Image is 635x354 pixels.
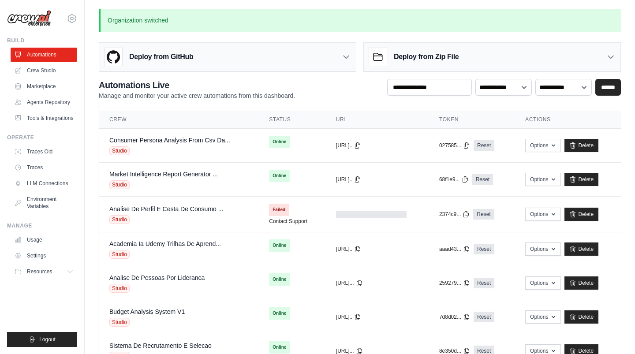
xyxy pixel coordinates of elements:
a: Environment Variables [11,192,77,213]
img: Logo [7,10,51,27]
a: Analise De Perfil E Cesta De Consumo ... [109,205,223,212]
a: Traces Old [11,145,77,159]
h3: Deploy from GitHub [129,52,193,62]
a: Reset [472,174,493,185]
a: Delete [564,310,598,324]
span: Studio [109,180,130,189]
a: Delete [564,242,598,256]
a: Analise De Pessoas Por Lideranca [109,274,205,281]
img: GitHub Logo [105,48,122,66]
button: 7d8d02... [439,313,470,320]
span: Studio [109,215,130,224]
span: Logout [39,336,56,343]
a: Usage [11,233,77,247]
span: Online [269,341,290,354]
a: Contact Support [269,218,307,225]
a: Reset [473,209,494,220]
button: Options [525,173,561,186]
button: Options [525,208,561,221]
p: Manage and monitor your active crew automations from this dashboard. [99,91,295,100]
div: Build [7,37,77,44]
div: Manage [7,222,77,229]
a: LLM Connections [11,176,77,190]
button: 2374c9... [439,211,470,218]
a: Delete [564,208,598,221]
button: Options [525,242,561,256]
a: Delete [564,139,598,152]
a: Market Intelligence Report Generator ... [109,171,218,178]
a: Traces [11,160,77,175]
a: Budget Analysis System V1 [109,308,185,315]
a: Reset [474,312,494,322]
a: Delete [564,276,598,290]
th: Actions [515,111,621,129]
th: Status [258,111,325,129]
span: Online [269,239,290,252]
button: Logout [7,332,77,347]
span: Studio [109,250,130,259]
span: Online [269,307,290,320]
div: Operate [7,134,77,141]
a: Agents Repository [11,95,77,109]
button: Options [525,139,561,152]
span: Studio [109,146,130,155]
th: Crew [99,111,258,129]
p: Organization switched [99,9,621,32]
span: Failed [269,204,289,216]
a: Automations [11,48,77,62]
span: Online [269,170,290,182]
a: Reset [474,278,494,288]
th: Token [429,111,515,129]
span: Online [269,273,290,286]
h3: Deploy from Zip File [394,52,459,62]
span: Studio [109,284,130,293]
button: 259279... [439,279,470,287]
a: Consumer Persona Analysis From Csv Da... [109,137,230,144]
a: Reset [474,140,494,151]
button: 027585... [439,142,470,149]
a: Reset [474,244,494,254]
a: Crew Studio [11,63,77,78]
a: Settings [11,249,77,263]
a: Academia Ia Udemy Trilhas De Aprend... [109,240,221,247]
button: aaad43... [439,246,470,253]
a: Marketplace [11,79,77,93]
button: Resources [11,265,77,279]
a: Delete [564,173,598,186]
span: Resources [27,268,52,275]
button: 68f1e9... [439,176,469,183]
a: Tools & Integrations [11,111,77,125]
a: Sistema De Recrutamento E Selecao [109,342,212,349]
button: Options [525,276,561,290]
h2: Automations Live [99,79,295,91]
button: Options [525,310,561,324]
span: Studio [109,318,130,327]
span: Online [269,136,290,148]
th: URL [325,111,429,129]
